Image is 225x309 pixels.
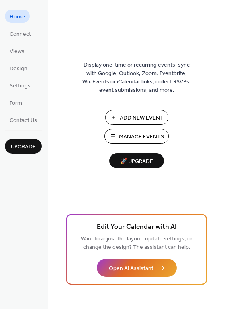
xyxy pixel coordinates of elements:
[10,65,27,73] span: Design
[5,139,42,154] button: Upgrade
[5,113,42,126] a: Contact Us
[119,133,164,141] span: Manage Events
[109,264,153,273] span: Open AI Assistant
[10,30,31,39] span: Connect
[11,143,36,151] span: Upgrade
[10,82,31,90] span: Settings
[104,129,169,144] button: Manage Events
[10,13,25,21] span: Home
[97,259,177,277] button: Open AI Assistant
[109,153,164,168] button: 🚀 Upgrade
[10,99,22,108] span: Form
[5,61,32,75] a: Design
[10,116,37,125] span: Contact Us
[82,61,191,95] span: Display one-time or recurring events, sync with Google, Outlook, Zoom, Eventbrite, Wix Events or ...
[105,110,168,125] button: Add New Event
[10,47,25,56] span: Views
[5,79,35,92] a: Settings
[120,114,164,122] span: Add New Event
[5,44,29,57] a: Views
[5,96,27,109] a: Form
[97,222,177,233] span: Edit Your Calendar with AI
[5,27,36,40] a: Connect
[114,156,159,167] span: 🚀 Upgrade
[81,234,192,253] span: Want to adjust the layout, update settings, or change the design? The assistant can help.
[5,10,30,23] a: Home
